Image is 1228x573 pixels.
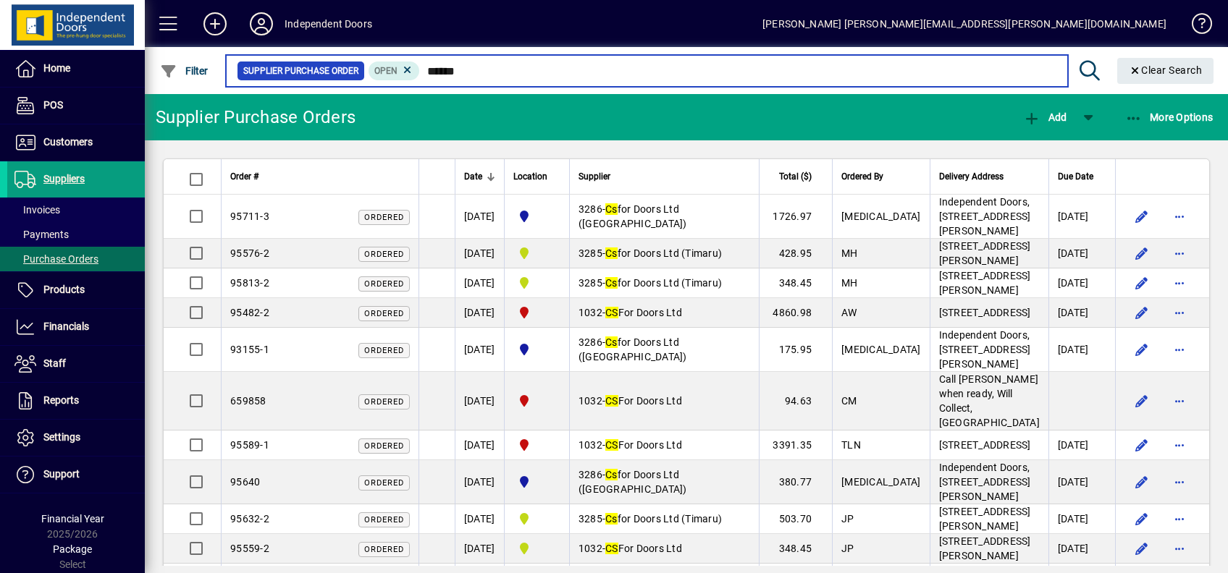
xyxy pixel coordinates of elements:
button: More options [1168,338,1191,361]
span: Customers [43,136,93,148]
em: CS [605,543,618,554]
a: Settings [7,420,145,456]
td: [DATE] [455,298,504,328]
span: Order # [230,169,258,184]
span: Filter [160,65,209,77]
button: More options [1168,271,1191,294]
button: Profile [238,11,285,37]
span: 3285 [579,513,602,525]
span: 1032 [579,543,602,554]
span: For Doors Ltd [605,395,682,407]
span: 95813-2 [230,277,269,289]
span: [MEDICAL_DATA] [841,476,921,488]
span: CM [841,395,857,407]
span: JP [841,513,854,525]
button: More options [1168,507,1191,530]
td: [DATE] [455,195,504,239]
span: 1032 [579,439,602,451]
td: 4860.98 [759,298,832,328]
span: Supplier [579,169,610,184]
a: Products [7,272,145,308]
span: 93155-1 [230,344,269,355]
td: 428.95 [759,239,832,268]
span: Reports [43,394,79,406]
td: [DATE] [1048,534,1115,564]
span: 3286 [579,469,602,480]
span: for Doors Ltd (Timaru) [605,513,722,525]
td: [DATE] [455,460,504,504]
div: Ordered By [841,169,921,184]
span: For Doors Ltd [605,439,682,451]
span: Christchurch [513,436,560,454]
td: [DATE] [1048,239,1115,268]
td: Independent Doors, [STREET_ADDRESS][PERSON_NAME] [930,460,1048,504]
button: Edit [1130,470,1153,493]
span: Date [464,169,482,184]
em: Cs [605,336,618,348]
em: CS [605,439,618,451]
em: Cs [605,247,618,259]
span: Supplier Purchase Order [243,64,358,78]
a: Support [7,457,145,493]
button: Edit [1130,205,1153,228]
span: Total ($) [779,169,812,184]
a: Invoices [7,198,145,222]
td: - [569,328,759,372]
span: Cromwell Central Otago [513,208,560,225]
a: Knowledge Base [1181,3,1210,50]
td: [DATE] [1048,195,1115,239]
span: Timaru [513,540,560,557]
span: Open [374,66,398,76]
button: More options [1168,205,1191,228]
span: Ordered [364,309,404,318]
span: 3286 [579,203,602,215]
td: [STREET_ADDRESS][PERSON_NAME] [930,534,1048,564]
button: Clear [1117,58,1214,84]
em: CS [605,395,618,407]
td: 348.45 [759,268,832,298]
span: 95632-2 [230,513,269,525]
button: Edit [1130,338,1153,361]
span: 3285 [579,277,602,289]
span: for Doors Ltd (Timaru) [605,247,722,259]
td: 94.63 [759,372,832,430]
td: 380.77 [759,460,832,504]
span: 95576-2 [230,247,269,259]
td: - [569,298,759,328]
a: Staff [7,346,145,382]
td: - [569,195,759,239]
td: [STREET_ADDRESS][PERSON_NAME] [930,239,1048,268]
span: Staff [43,357,66,369]
button: Add [1019,104,1070,130]
td: [DATE] [1048,268,1115,298]
td: [STREET_ADDRESS] [930,430,1048,460]
td: Independent Doors, [STREET_ADDRESS][PERSON_NAME] [930,328,1048,372]
span: Cromwell Central Otago [513,473,560,491]
span: Financial Year [41,513,104,525]
a: Purchase Orders [7,247,145,271]
div: Total ($) [768,169,825,184]
a: Customers [7,124,145,161]
span: AW [841,307,857,318]
span: Ordered [364,213,404,222]
span: [MEDICAL_DATA] [841,211,921,222]
span: Ordered [364,478,404,488]
button: Edit [1130,507,1153,530]
td: 503.70 [759,504,832,534]
span: 1032 [579,307,602,318]
td: 3391.35 [759,430,832,460]
td: - [569,460,759,504]
span: 1032 [579,395,602,407]
td: [STREET_ADDRESS][PERSON_NAME] [930,268,1048,298]
a: Reports [7,383,145,419]
span: Christchurch [513,392,560,409]
span: 3285 [579,247,602,259]
span: Delivery Address [939,169,1004,184]
button: Edit [1130,389,1153,412]
td: - [569,239,759,268]
span: TLN [841,439,861,451]
span: Ordered [364,279,404,289]
td: - [569,504,759,534]
span: Ordered [364,250,404,259]
span: 95559-2 [230,543,269,554]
